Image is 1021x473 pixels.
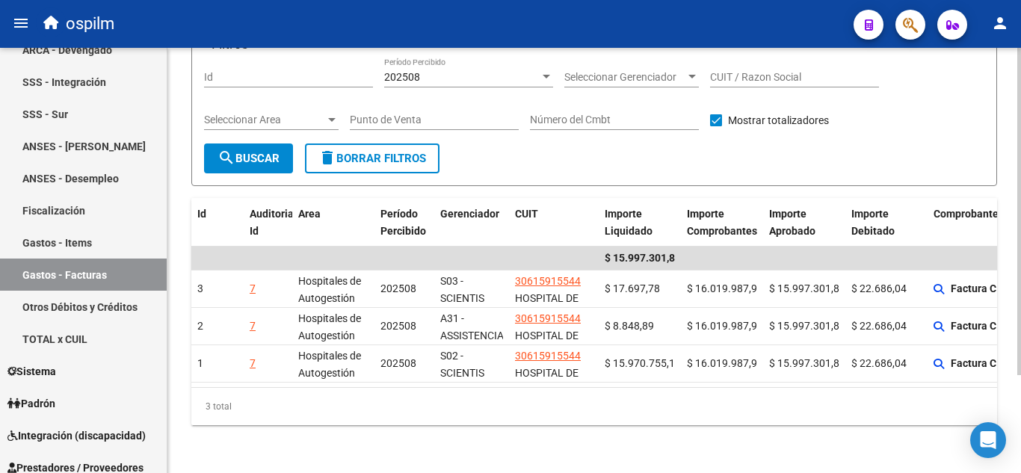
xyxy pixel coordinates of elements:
[515,312,581,324] span: 30615915544
[515,208,538,220] span: CUIT
[515,275,581,287] span: 30615915544
[384,71,420,83] span: 202508
[380,320,416,332] span: 202508
[991,14,1009,32] mat-icon: person
[250,208,294,237] span: Auditoria Id
[769,208,815,237] span: Importe Aprobado
[440,350,484,379] span: S02 - SCIENTIS
[298,350,361,379] span: Hospitales de Autogestión
[687,357,763,369] span: $ 16.019.987,90
[515,350,581,362] span: 30615915544
[7,363,56,380] span: Sistema
[7,427,146,444] span: Integración (discapacidad)
[305,143,439,173] button: Borrar Filtros
[197,282,203,294] span: 3
[374,198,434,247] datatable-header-cell: Período Percibido
[218,149,235,167] mat-icon: search
[250,318,256,335] div: 7
[440,208,499,220] span: Gerenciador
[244,198,292,247] datatable-header-cell: Auditoria Id
[728,111,829,129] span: Mostrar totalizadores
[605,357,681,369] span: $ 15.970.755,19
[851,282,907,294] span: $ 22.686,04
[509,198,599,247] datatable-header-cell: CUIT
[851,357,907,369] span: $ 22.686,04
[191,388,997,425] div: 3 total
[7,395,55,412] span: Padrón
[298,208,321,220] span: Area
[204,143,293,173] button: Buscar
[687,320,763,332] span: $ 16.019.987,90
[204,114,325,126] span: Seleccionar Area
[380,357,416,369] span: 202508
[250,280,256,297] div: 7
[440,312,510,341] span: A31 - ASSISTENCIAL
[298,312,361,341] span: Hospitales de Autogestión
[515,367,598,447] span: HOSPITAL DE PEDIATRIA SAMIC "PROFESOR [PERSON_NAME]"
[298,275,361,304] span: Hospitales de Autogestión
[380,282,416,294] span: 202508
[191,198,244,247] datatable-header-cell: Id
[599,198,681,247] datatable-header-cell: Importe Liquidado
[851,208,895,237] span: Importe Debitado
[318,149,336,167] mat-icon: delete
[12,14,30,32] mat-icon: menu
[769,282,845,294] span: $ 15.997.301,86
[318,152,426,165] span: Borrar Filtros
[605,282,660,294] span: $ 17.697,78
[564,71,685,84] span: Seleccionar Gerenciador
[197,320,203,332] span: 2
[250,355,256,372] div: 7
[440,275,484,338] span: S03 - SCIENTIS Efector Social
[218,152,280,165] span: Buscar
[763,198,845,247] datatable-header-cell: Importe Aprobado
[197,208,206,220] span: Id
[605,320,654,332] span: $ 8.848,89
[434,198,509,247] datatable-header-cell: Gerenciador
[687,282,763,294] span: $ 16.019.987,90
[851,320,907,332] span: $ 22.686,04
[515,292,598,372] span: HOSPITAL DE PEDIATRIA SAMIC "PROFESOR [PERSON_NAME]"
[681,198,763,247] datatable-header-cell: Importe Comprobantes
[380,208,426,237] span: Período Percibido
[769,357,845,369] span: $ 15.997.301,86
[970,422,1006,458] div: Open Intercom Messenger
[605,208,653,237] span: Importe Liquidado
[605,252,681,264] span: $ 15.997.301,86
[292,198,374,247] datatable-header-cell: Area
[687,208,757,237] span: Importe Comprobantes
[515,330,598,409] span: HOSPITAL DE PEDIATRIA SAMIC "PROFESOR [PERSON_NAME]"
[197,357,203,369] span: 1
[66,7,114,40] span: ospilm
[769,320,845,332] span: $ 15.997.301,86
[845,198,928,247] datatable-header-cell: Importe Debitado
